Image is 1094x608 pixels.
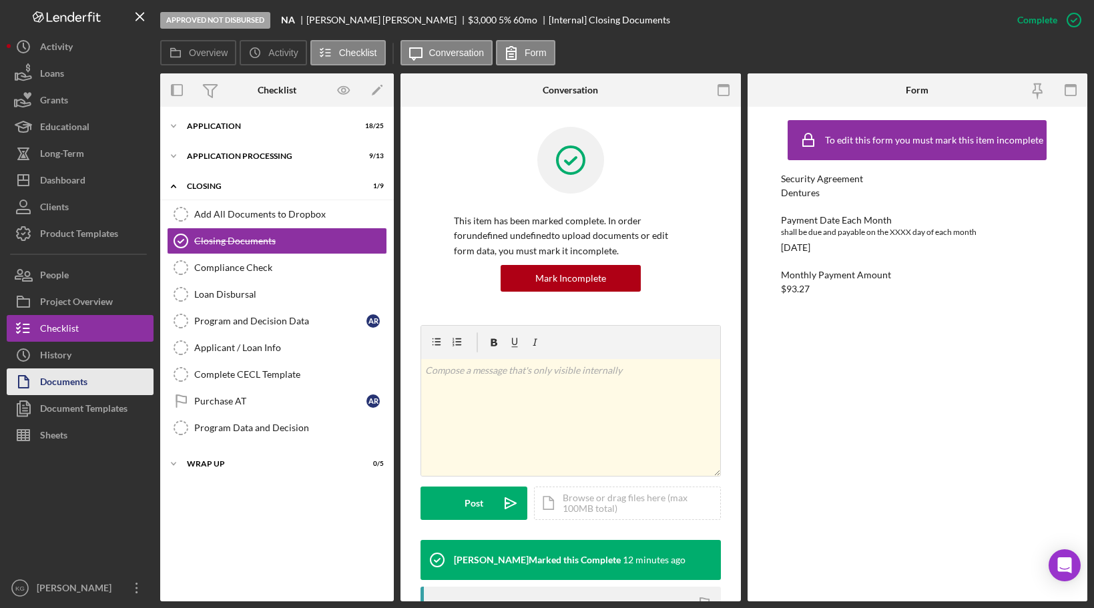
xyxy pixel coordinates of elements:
[167,254,387,281] a: Compliance Check
[40,33,73,63] div: Activity
[7,220,154,247] button: Product Templates
[7,60,154,87] button: Loans
[40,288,113,318] div: Project Overview
[360,152,384,160] div: 9 / 13
[366,394,380,408] div: A R
[366,314,380,328] div: A R
[167,361,387,388] a: Complete CECL Template
[194,369,386,380] div: Complete CECL Template
[454,214,688,258] p: This item has been marked complete. In order for undefined undefined to upload documents or edit ...
[167,228,387,254] a: Closing Documents
[7,368,154,395] a: Documents
[187,460,350,468] div: Wrap up
[501,265,641,292] button: Mark Incomplete
[194,316,366,326] div: Program and Decision Data
[421,487,527,520] button: Post
[40,422,67,452] div: Sheets
[429,47,485,58] label: Conversation
[40,220,118,250] div: Product Templates
[40,368,87,398] div: Documents
[7,395,154,422] button: Document Templates
[360,122,384,130] div: 18 / 25
[543,85,598,95] div: Conversation
[194,342,386,353] div: Applicant / Loan Info
[40,194,69,224] div: Clients
[258,85,296,95] div: Checklist
[7,262,154,288] button: People
[194,262,386,273] div: Compliance Check
[40,140,84,170] div: Long-Term
[167,388,387,414] a: Purchase ATAR
[781,215,1053,226] div: Payment Date Each Month
[1049,549,1081,581] div: Open Intercom Messenger
[240,40,306,65] button: Activity
[454,555,621,565] div: [PERSON_NAME] Marked this Complete
[194,289,386,300] div: Loan Disbursal
[7,194,154,220] button: Clients
[167,281,387,308] a: Loan Disbursal
[40,113,89,143] div: Educational
[167,308,387,334] a: Program and Decision DataAR
[825,135,1043,145] div: To edit this form you must mark this item incomplete
[781,226,1053,239] div: shall be due and payable on the XXXX day of each month
[40,167,85,197] div: Dashboard
[781,284,810,294] div: $93.27
[310,40,386,65] button: Checklist
[167,334,387,361] a: Applicant / Loan Info
[360,460,384,468] div: 0 / 5
[7,315,154,342] button: Checklist
[535,265,606,292] div: Mark Incomplete
[194,422,386,433] div: Program Data and Decision
[194,396,366,406] div: Purchase AT
[7,167,154,194] button: Dashboard
[40,87,68,117] div: Grants
[468,14,497,25] span: $3,000
[7,140,154,167] button: Long-Term
[160,40,236,65] button: Overview
[194,236,386,246] div: Closing Documents
[194,209,386,220] div: Add All Documents to Dropbox
[781,242,810,253] div: [DATE]
[781,174,1053,184] div: Security Agreement
[187,182,350,190] div: Closing
[549,15,670,25] div: [Internal] Closing Documents
[781,188,820,198] div: Dentures
[40,262,69,292] div: People
[167,201,387,228] a: Add All Documents to Dropbox
[7,422,154,448] button: Sheets
[360,182,384,190] div: 1 / 9
[1017,7,1057,33] div: Complete
[496,40,555,65] button: Form
[7,113,154,140] button: Educational
[525,47,547,58] label: Form
[40,315,79,345] div: Checklist
[781,270,1053,280] div: Monthly Payment Amount
[1004,7,1087,33] button: Complete
[465,487,483,520] div: Post
[40,395,127,425] div: Document Templates
[7,33,154,60] button: Activity
[7,87,154,113] button: Grants
[33,575,120,605] div: [PERSON_NAME]
[339,47,377,58] label: Checklist
[7,288,154,315] button: Project Overview
[15,585,25,592] text: KG
[187,122,350,130] div: Application
[187,152,350,160] div: Application Processing
[7,342,154,368] button: History
[189,47,228,58] label: Overview
[623,555,686,565] time: 2025-10-15 21:17
[513,15,537,25] div: 60 mo
[167,414,387,441] a: Program Data and Decision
